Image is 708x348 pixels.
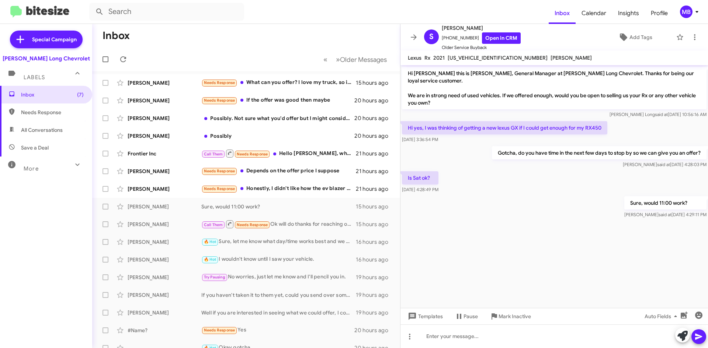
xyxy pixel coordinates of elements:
[429,31,434,43] span: S
[21,126,63,134] span: All Conversations
[21,109,84,116] span: Needs Response
[201,291,356,299] div: If you haven't taken it to them yet, could you send over some pictures?
[356,291,394,299] div: 19 hours ago
[32,36,77,43] span: Special Campaign
[356,79,394,87] div: 15 hours ago
[645,3,674,24] a: Profile
[657,162,670,167] span: said at
[332,52,391,67] button: Next
[201,309,356,316] div: Well if you are interested in seeing what we could offer, I could set up an appointment for you t...
[551,55,592,61] span: [PERSON_NAME]
[610,112,707,117] span: [PERSON_NAME] Long [DATE] 10:56:16 AM
[612,3,645,24] a: Insights
[204,152,223,157] span: Call Them
[128,274,201,281] div: [PERSON_NAME]
[204,98,235,103] span: Needs Response
[408,55,421,61] span: Lexus
[77,91,84,98] span: (7)
[128,115,201,122] div: [PERSON_NAME]
[204,275,225,280] span: Try Pausing
[424,55,430,61] span: Rx
[128,185,201,193] div: [PERSON_NAME]
[201,238,356,246] div: Sure, let me know what day/time works best and we can figure something out.
[237,222,268,227] span: Needs Response
[645,310,680,323] span: Auto Fields
[624,212,707,217] span: [PERSON_NAME] [DATE] 4:29:11 PM
[319,52,332,67] button: Previous
[680,6,693,18] div: MB
[204,80,235,85] span: Needs Response
[484,310,537,323] button: Mark Inactive
[237,152,268,157] span: Needs Response
[201,132,354,140] div: Possibly
[128,150,201,157] div: Frontier Inc
[21,91,84,98] span: Inbox
[354,327,394,334] div: 20 hours ago
[402,171,438,184] p: Is Sat ok?
[204,169,235,173] span: Needs Response
[549,3,576,24] a: Inbox
[356,309,394,316] div: 19 hours ago
[356,274,394,281] div: 19 hours ago
[639,310,686,323] button: Auto Fields
[659,212,671,217] span: said at
[128,203,201,210] div: [PERSON_NAME]
[128,132,201,140] div: [PERSON_NAME]
[499,310,531,323] span: Mark Inactive
[402,187,438,192] span: [DATE] 4:28:49 PM
[442,24,521,32] span: [PERSON_NAME]
[623,162,707,167] span: [PERSON_NAME] [DATE] 4:28:03 PM
[448,55,548,61] span: [US_VEHICLE_IDENTIFICATION_NUMBER]
[449,310,484,323] button: Pause
[356,238,394,246] div: 16 hours ago
[24,165,39,172] span: More
[624,196,707,210] p: Sure, would 11:00 work?
[128,79,201,87] div: [PERSON_NAME]
[201,203,356,210] div: Sure, would 11:00 work?
[354,132,394,140] div: 20 hours ago
[201,326,354,334] div: Yes
[356,221,394,228] div: 15 hours ago
[128,309,201,316] div: [PERSON_NAME]
[201,219,356,229] div: Ok will do thanks for reaching out.
[464,310,478,323] span: Pause
[442,32,521,44] span: [PHONE_NUMBER]
[356,185,394,193] div: 21 hours ago
[128,327,201,334] div: #Name?
[201,96,354,105] div: If the offer was good then maybe
[204,328,235,333] span: Needs Response
[356,150,394,157] div: 21 hours ago
[204,257,216,262] span: 🔥 Hot
[597,31,673,44] button: Add Tags
[204,239,216,244] span: 🔥 Hot
[319,52,391,67] nav: Page navigation example
[201,273,356,281] div: No worries, just let me know and I'll pencil you in.
[128,97,201,104] div: [PERSON_NAME]
[204,222,223,227] span: Call Them
[201,184,356,193] div: Honestly, I didn't like how the ev blazer you can hear the motor whine
[482,32,521,44] a: Open in CRM
[323,55,327,64] span: «
[201,255,356,264] div: I wouldn't know until I saw your vehicle.
[128,256,201,263] div: [PERSON_NAME]
[402,67,707,109] p: Hi [PERSON_NAME] this is [PERSON_NAME], General Manager at [PERSON_NAME] Long Chevrolet. Thanks f...
[442,44,521,51] span: Older Service Buyback
[336,55,340,64] span: »
[402,137,438,142] span: [DATE] 3:36:54 PM
[201,115,354,122] div: Possibly. Not sure what you'd offer but I might consider it. 2023 ZL1 Camaro, under 3k miles, pos...
[356,256,394,263] div: 16 hours ago
[576,3,612,24] a: Calendar
[10,31,83,48] a: Special Campaign
[3,55,90,62] div: [PERSON_NAME] Long Chevrolet
[24,74,45,81] span: Labels
[340,56,387,64] span: Older Messages
[128,238,201,246] div: [PERSON_NAME]
[128,221,201,228] div: [PERSON_NAME]
[356,168,394,175] div: 21 hours ago
[201,78,356,87] div: What can you offer? I love my truck, so it would have to be significant for me to sell.
[655,112,668,117] span: said at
